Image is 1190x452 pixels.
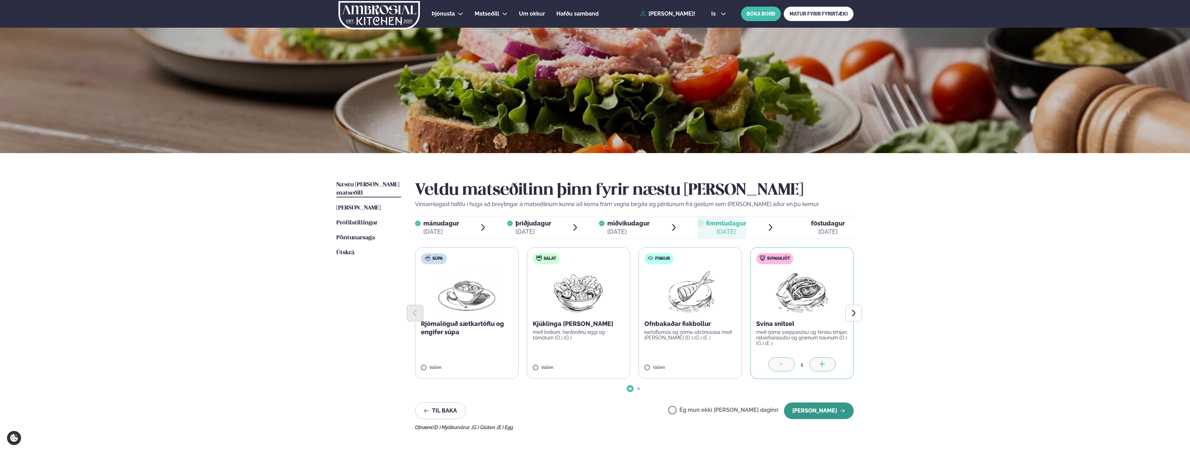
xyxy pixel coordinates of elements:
div: [DATE] [706,228,746,236]
a: Pöntunarsaga [336,234,375,242]
button: is [706,11,732,17]
a: Um okkur [519,10,545,18]
button: Previous slide [407,305,423,321]
span: mánudagur [423,220,459,227]
span: Go to slide 2 [637,387,640,390]
a: Matseðill [475,10,499,18]
span: Næstu [PERSON_NAME] matseðill [336,182,399,196]
span: fimmtudagur [706,220,746,227]
div: [DATE] [515,228,551,236]
a: Cookie settings [7,431,21,445]
span: Útskrá [336,250,354,256]
h2: Veldu matseðilinn þinn fyrir næstu [PERSON_NAME] [415,181,854,200]
a: Útskrá [336,249,354,257]
a: Prófílstillingar [336,219,378,227]
div: [DATE] [607,228,650,236]
img: Fish.png [660,270,721,314]
span: þriðjudagur [515,220,551,227]
a: Hafðu samband [556,10,599,18]
span: [PERSON_NAME] [336,205,381,211]
a: MATUR FYRIR FYRIRTÆKI [784,7,854,21]
p: Kjúklinga [PERSON_NAME] [533,320,625,328]
div: Ofnæmi: [415,425,854,430]
img: soup.svg [425,255,431,261]
img: logo [338,1,421,29]
span: miðvikudagur [607,220,650,227]
div: [DATE] [423,228,459,236]
span: Svínakjöt [767,256,790,262]
span: (E ) Egg [497,425,513,430]
span: Fiskur [655,256,670,262]
div: [DATE] [811,228,845,236]
p: Ofnbakaðar fiskbollur [644,320,736,328]
span: (G ) Glúten , [472,425,497,430]
img: Salad.png [548,270,609,314]
span: Þjónusta [432,10,455,17]
button: BÓKA BORÐ [741,7,781,21]
span: (D ) Mjólkurvörur , [433,425,472,430]
p: Rjómalöguð sætkartöflu og engifer súpa [421,320,513,336]
span: Salat [544,256,556,262]
button: Next slide [845,305,862,321]
p: Svína snitsel [756,320,848,328]
img: Soup.png [436,270,497,314]
span: Pöntunarsaga [336,235,375,241]
p: með rjóma sveppasósu og fersku timjan, rabarbarasultu og grænum baunum (D ) (G ) (E ) [756,329,848,346]
p: Vinsamlegast hafðu í huga að breytingar á matseðlinum kunna að koma fram vegna birgða og pöntunum... [415,200,854,209]
span: Súpa [432,256,443,262]
a: [PERSON_NAME]! [640,11,695,17]
div: 1 [795,361,809,369]
button: Til baka [415,402,466,419]
img: pork.svg [760,255,765,261]
span: Go to slide 1 [629,387,632,390]
span: Hafðu samband [556,10,599,17]
span: is [711,11,718,17]
button: [PERSON_NAME] [784,402,854,419]
span: Um okkur [519,10,545,17]
img: Pork-Meat.png [771,270,832,314]
a: [PERSON_NAME] [336,204,381,212]
span: föstudagur [811,220,845,227]
img: fish.svg [648,255,653,261]
span: Matseðill [475,10,499,17]
a: Næstu [PERSON_NAME] matseðill [336,181,401,197]
span: Prófílstillingar [336,220,378,226]
p: með beikoni, harðsoðnu eggi og tómötum (D ) (G ) [533,329,625,340]
a: Þjónusta [432,10,455,18]
p: kartöflumús og rjóma-sítrónusósa með [PERSON_NAME] (D ) (G ) (E ) [644,329,736,340]
img: salad.svg [536,255,542,261]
